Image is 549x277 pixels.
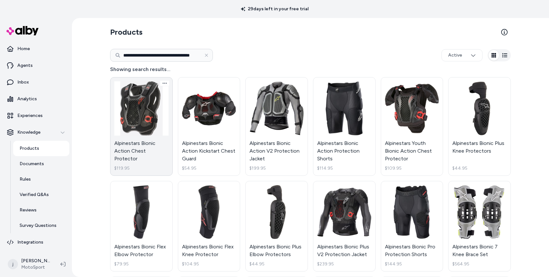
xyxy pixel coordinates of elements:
a: Experiences [3,108,69,123]
p: [PERSON_NAME] [21,258,50,264]
p: Verified Q&As [20,192,49,198]
a: Reviews [13,202,69,218]
a: Alpinestars Bionic Plus Elbow ProtectorsAlpinestars Bionic Plus Elbow Protectors$44.95 [245,181,308,272]
a: Survey Questions [13,218,69,233]
p: Analytics [17,96,37,102]
a: Rules [13,172,69,187]
p: Agents [17,62,33,69]
p: Inbox [17,79,29,85]
a: Analytics [3,91,69,107]
a: Alpinestars Youth Bionic Action Chest ProtectorAlpinestars Youth Bionic Action Chest Protector$10... [381,77,443,176]
h2: Products [110,27,143,37]
a: Documents [13,156,69,172]
a: Alpinestars Bionic Flex Knee ProtectorAlpinestars Bionic Flex Knee Protector$104.95 [178,181,240,272]
button: Active [441,49,483,61]
h4: Showing search results... [110,66,511,73]
p: Experiences [17,112,43,119]
img: alby Logo [6,26,39,35]
a: Integrations [3,235,69,250]
p: Integrations [17,239,43,246]
p: Rules [20,176,31,183]
a: Alpinestars Bionic Action Chest ProtectorAlpinestars Bionic Action Chest Protector$119.95 [110,77,173,176]
p: Reviews [20,207,37,213]
a: Inbox [3,75,69,90]
p: Knowledge [17,129,40,136]
p: Documents [20,161,44,167]
a: Alpinestars Bionic Action Kickstart Chest GuardAlpinestars Bionic Action Kickstart Chest Guard$54.95 [178,77,240,176]
p: Survey Questions [20,222,57,229]
a: Alpinestars Bionic Action Protection ShortsAlpinestars Bionic Action Protection Shorts$114.95 [313,77,376,176]
a: Verified Q&As [13,187,69,202]
span: j [8,259,18,269]
a: Home [3,41,69,57]
a: Alpinestars Bionic Action V2 Protection JacketAlpinestars Bionic Action V2 Protection Jacket$199.95 [245,77,308,176]
button: j[PERSON_NAME]MotoSport [4,254,55,274]
a: Alpinestars Bionic 7 Knee Brace SetAlpinestars Bionic 7 Knee Brace Set$564.95 [448,181,511,272]
a: Alpinestars Bionic Plus Knee ProtectorsAlpinestars Bionic Plus Knee Protectors$44.95 [448,77,511,176]
span: MotoSport [21,264,50,271]
p: 29 days left in your free trial [237,6,312,12]
a: Alpinestars Bionic Flex Elbow ProtectorAlpinestars Bionic Flex Elbow Protector$79.95 [110,181,173,272]
a: Products [13,141,69,156]
a: Alpinestars Bionic Plus V2 Protection JacketAlpinestars Bionic Plus V2 Protection Jacket$239.95 [313,181,376,272]
a: Alpinestars Bionic Pro Protection ShortsAlpinestars Bionic Pro Protection Shorts$144.95 [381,181,443,272]
p: Home [17,46,30,52]
a: Agents [3,58,69,73]
button: Knowledge [3,125,69,140]
p: Products [20,145,39,152]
